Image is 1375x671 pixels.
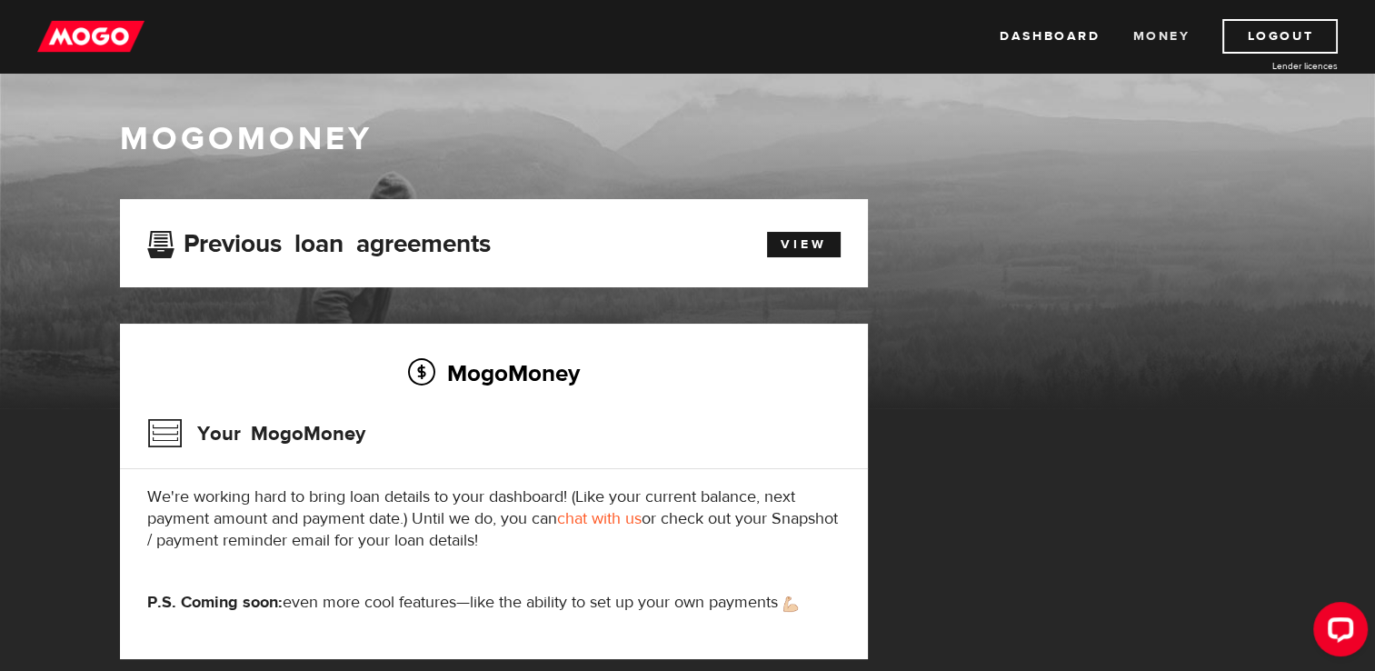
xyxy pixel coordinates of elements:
[783,596,798,612] img: strong arm emoji
[1132,19,1190,54] a: Money
[147,592,283,613] strong: P.S. Coming soon:
[147,592,841,614] p: even more cool features—like the ability to set up your own payments
[147,486,841,552] p: We're working hard to bring loan details to your dashboard! (Like your current balance, next paym...
[120,120,1256,158] h1: MogoMoney
[1201,59,1338,73] a: Lender licences
[1000,19,1100,54] a: Dashboard
[557,508,642,529] a: chat with us
[37,19,144,54] img: mogo_logo-11ee424be714fa7cbb0f0f49df9e16ec.png
[1222,19,1338,54] a: Logout
[1299,595,1375,671] iframe: LiveChat chat widget
[147,229,491,253] h3: Previous loan agreements
[147,354,841,392] h2: MogoMoney
[767,232,841,257] a: View
[147,410,365,457] h3: Your MogoMoney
